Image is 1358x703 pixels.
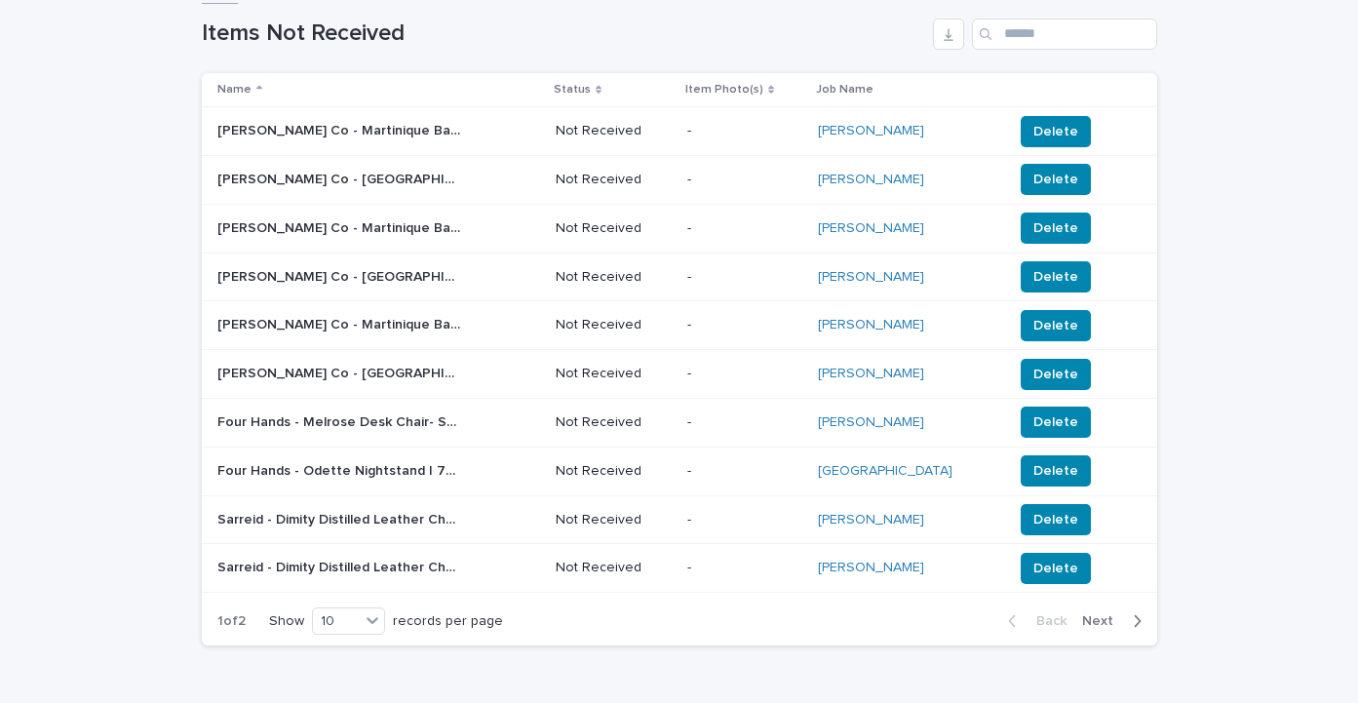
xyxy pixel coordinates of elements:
p: - [687,172,802,188]
p: - [687,220,802,237]
p: Not Received [556,220,672,237]
span: Delete [1033,170,1078,189]
p: Four Hands - Melrose Desk Chair- Sheepskin | 74191 [217,410,465,431]
tr: [PERSON_NAME] Co - Martinique Bamboo Dining Chair | 71818[PERSON_NAME] Co - Martinique Bamboo Din... [202,204,1157,253]
p: Not Received [556,172,672,188]
button: Delete [1021,261,1091,293]
p: Not Received [556,560,672,576]
p: Not Received [556,366,672,382]
p: Status [554,79,591,100]
span: Delete [1033,365,1078,384]
a: [PERSON_NAME] [818,220,924,237]
button: Delete [1021,213,1091,244]
p: Not Received [556,317,672,333]
tr: Four Hands - Odette Nightstand | 72695Four Hands - Odette Nightstand | 72695 Not Received-[GEOGRA... [202,447,1157,495]
button: Delete [1021,164,1091,195]
p: - [687,123,802,139]
div: 10 [313,611,360,632]
span: Next [1082,614,1125,628]
p: Not Received [556,269,672,286]
p: Bramble Co - Martinique Bamboo Dining Chair | 71816 [217,119,465,139]
p: Bramble Co - Martinique Bamboo Dining Chair | 71817 [217,168,465,188]
p: Not Received [556,414,672,431]
span: Delete [1033,510,1078,529]
tr: Four Hands - Melrose Desk Chair- Sheepskin | 74191Four Hands - Melrose Desk Chair- Sheepskin | 74... [202,398,1157,447]
tr: [PERSON_NAME] Co - Martinique Bamboo Dining Chair | 71820[PERSON_NAME] Co - Martinique Bamboo Din... [202,301,1157,350]
p: Bramble Co - Martinique Bamboo Dining Chair | 71820 [217,313,465,333]
p: Not Received [556,123,672,139]
button: Delete [1021,553,1091,584]
a: [PERSON_NAME] [818,172,924,188]
a: [PERSON_NAME] [818,512,924,528]
span: Delete [1033,316,1078,335]
p: Sarreid - Dimity Distilled Leather Chair | 74186 [217,508,465,528]
tr: [PERSON_NAME] Co - [GEOGRAPHIC_DATA] Bamboo Dining Chair | 71819[PERSON_NAME] Co - [GEOGRAPHIC_DA... [202,253,1157,301]
p: Not Received [556,512,672,528]
button: Delete [1021,455,1091,487]
button: Delete [1021,116,1091,147]
p: Four Hands - Odette Nightstand | 72695 [217,459,465,480]
a: [PERSON_NAME] [818,560,924,576]
a: [PERSON_NAME] [818,366,924,382]
button: Back [992,612,1074,630]
p: Sarreid - Dimity Distilled Leather Chair | 74187 [217,556,465,576]
p: - [687,463,802,480]
span: Delete [1033,559,1078,578]
tr: [PERSON_NAME] Co - Martinique Bamboo Dining Chair | 71816[PERSON_NAME] Co - Martinique Bamboo Din... [202,107,1157,156]
a: [PERSON_NAME] [818,414,924,431]
tr: [PERSON_NAME] Co - [GEOGRAPHIC_DATA] Bamboo Dining Chair | 71821[PERSON_NAME] Co - [GEOGRAPHIC_DA... [202,350,1157,399]
p: Not Received [556,463,672,480]
p: Bramble Co - Martinique Bamboo Dining Chair | 71818 [217,216,465,237]
p: 1 of 2 [202,598,261,645]
button: Delete [1021,407,1091,438]
p: Job Name [816,79,873,100]
span: Delete [1033,122,1078,141]
button: Next [1074,612,1157,630]
p: Item Photo(s) [685,79,763,100]
p: Name [217,79,252,100]
span: Delete [1033,267,1078,287]
p: - [687,560,802,576]
p: records per page [393,613,503,630]
p: Bramble Co - Martinique Bamboo Dining Chair | 71821 [217,362,465,382]
span: Delete [1033,412,1078,432]
p: - [687,269,802,286]
span: Back [1025,614,1067,628]
a: [PERSON_NAME] [818,317,924,333]
h1: Items Not Received [202,20,925,48]
a: [GEOGRAPHIC_DATA] [818,463,952,480]
tr: Sarreid - Dimity Distilled Leather Chair | 74187Sarreid - Dimity Distilled Leather Chair | 74187 ... [202,544,1157,593]
p: Show [269,613,304,630]
button: Delete [1021,504,1091,535]
p: - [687,366,802,382]
button: Delete [1021,310,1091,341]
p: - [687,512,802,528]
a: [PERSON_NAME] [818,269,924,286]
a: [PERSON_NAME] [818,123,924,139]
p: Bramble Co - Martinique Bamboo Dining Chair | 71819 [217,265,465,286]
span: Delete [1033,461,1078,481]
button: Delete [1021,359,1091,390]
tr: [PERSON_NAME] Co - [GEOGRAPHIC_DATA] Bamboo Dining Chair | 71817[PERSON_NAME] Co - [GEOGRAPHIC_DA... [202,155,1157,204]
input: Search [972,19,1157,50]
span: Delete [1033,218,1078,238]
p: - [687,414,802,431]
tr: Sarreid - Dimity Distilled Leather Chair | 74186Sarreid - Dimity Distilled Leather Chair | 74186 ... [202,495,1157,544]
p: - [687,317,802,333]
